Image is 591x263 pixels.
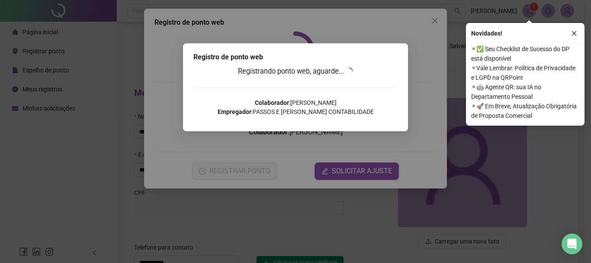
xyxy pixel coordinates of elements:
[193,66,398,77] h3: Registrando ponto web, aguarde...
[471,82,579,101] span: ⚬ 🤖 Agente QR: sua IA no Departamento Pessoal
[193,52,398,62] div: Registro de ponto web
[218,108,251,115] strong: Empregador
[471,29,502,38] span: Novidades !
[471,63,579,82] span: ⚬ Vale Lembrar: Política de Privacidade e LGPD na QRPoint
[571,30,577,36] span: close
[471,101,579,120] span: ⚬ 🚀 Em Breve, Atualização Obrigatória de Proposta Comercial
[562,234,582,254] div: Open Intercom Messenger
[193,98,398,117] p: : [PERSON_NAME] : PASSOS E [PERSON_NAME] CONTABILIDADE
[255,99,289,106] strong: Colaborador
[346,68,353,75] span: loading
[471,44,579,63] span: ⚬ ✅ Seu Checklist de Sucesso do DP está disponível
